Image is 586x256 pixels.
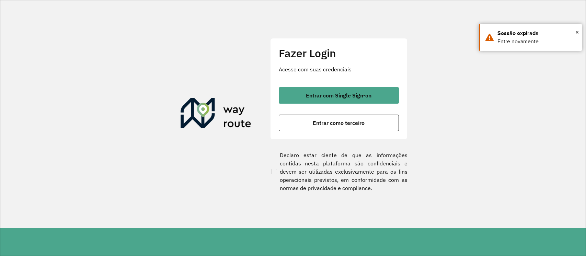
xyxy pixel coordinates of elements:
[279,65,399,73] p: Acesse com suas credenciais
[497,29,577,37] div: Sessão expirada
[575,27,579,37] span: ×
[575,27,579,37] button: Close
[306,93,371,98] span: Entrar com Single Sign-on
[279,47,399,60] h2: Fazer Login
[313,120,365,126] span: Entrar como terceiro
[279,115,399,131] button: button
[497,37,577,46] div: Entre novamente
[270,151,407,192] label: Declaro estar ciente de que as informações contidas nesta plataforma são confidenciais e devem se...
[181,98,251,131] img: Roteirizador AmbevTech
[279,87,399,104] button: button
